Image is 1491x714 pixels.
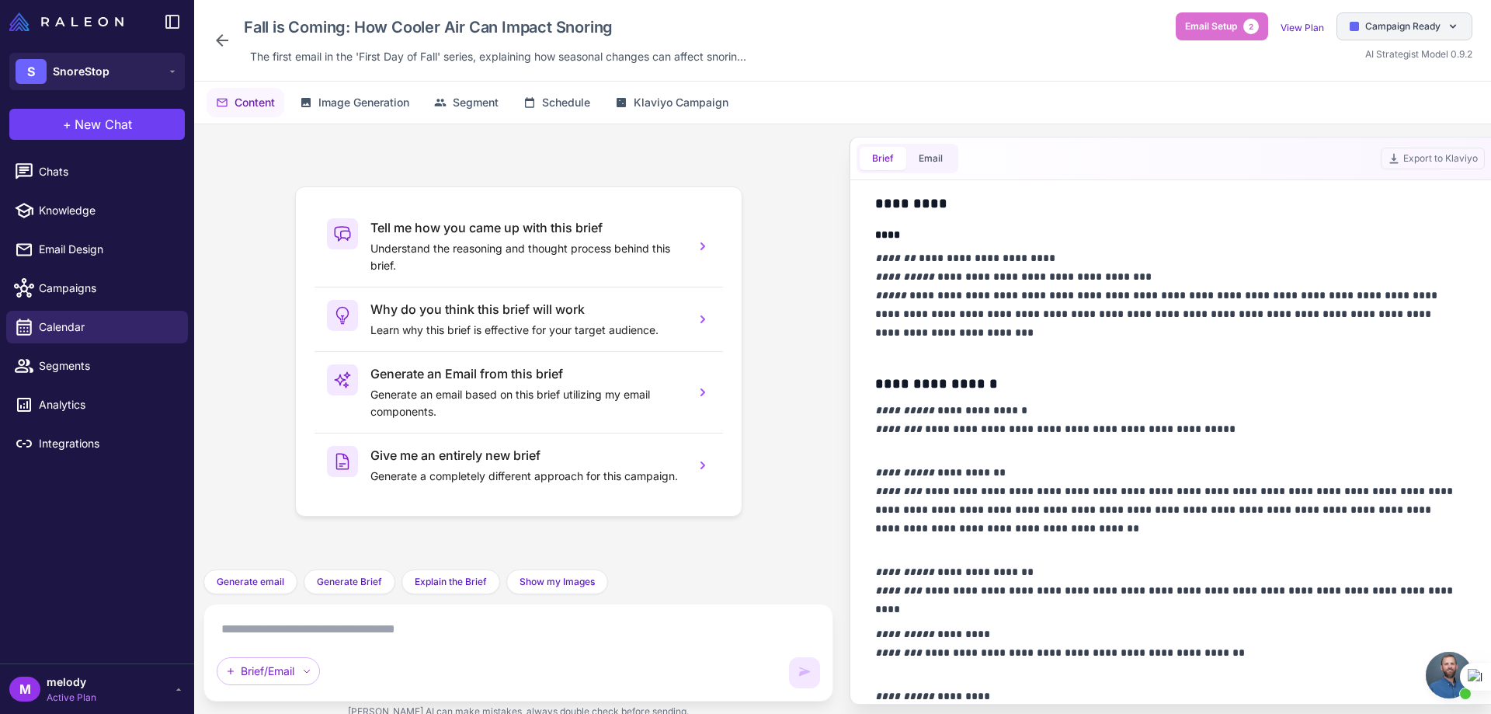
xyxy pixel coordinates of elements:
span: Segment [453,94,499,111]
span: New Chat [75,115,132,134]
span: The first email in the 'First Day of Fall' series, explaining how seasonal changes can affect sno... [250,48,746,65]
span: Chats [39,163,176,180]
p: Understand the reasoning and thought process behind this brief. [370,240,683,274]
button: Explain the Brief [401,569,500,594]
button: Email Setup2 [1176,12,1268,40]
button: Klaviyo Campaign [606,88,738,117]
p: Generate an email based on this brief utilizing my email components. [370,386,683,420]
button: Generate email [203,569,297,594]
div: Brief/Email [217,657,320,685]
button: Content [207,88,284,117]
span: 2 [1243,19,1259,34]
button: +New Chat [9,109,185,140]
span: Email Setup [1185,19,1237,33]
span: Generate Brief [317,575,382,589]
a: Raleon Logo [9,12,130,31]
a: Open chat [1426,652,1472,698]
span: Email Design [39,241,176,258]
span: Klaviyo Campaign [634,94,728,111]
span: Calendar [39,319,176,336]
div: Click to edit description [244,45,752,68]
a: View Plan [1281,22,1324,33]
button: Export to Klaviyo [1381,148,1485,169]
span: SnoreStop [53,63,109,80]
button: Schedule [514,88,600,117]
span: + [63,115,71,134]
button: SSnoreStop [9,53,185,90]
button: Show my Images [506,569,608,594]
span: Active Plan [47,691,96,705]
span: Knowledge [39,202,176,219]
span: Show my Images [520,575,595,589]
h3: Why do you think this brief will work [370,300,683,319]
a: Segments [6,350,188,382]
a: Campaigns [6,272,188,305]
a: Calendar [6,311,188,343]
span: Campaigns [39,280,176,297]
a: Chats [6,155,188,188]
a: Knowledge [6,194,188,227]
img: Raleon Logo [9,12,123,31]
span: Explain the Brief [415,575,487,589]
div: S [16,59,47,84]
span: Schedule [542,94,590,111]
span: Image Generation [318,94,409,111]
p: Learn why this brief is effective for your target audience. [370,322,683,339]
div: Click to edit campaign name [238,12,752,42]
button: Email [906,147,955,170]
a: Analytics [6,388,188,421]
span: Generate email [217,575,284,589]
h3: Generate an Email from this brief [370,364,683,383]
span: melody [47,674,96,691]
p: Generate a completely different approach for this campaign. [370,468,683,485]
span: Content [235,94,275,111]
h3: Give me an entirely new brief [370,446,683,465]
a: Integrations [6,427,188,460]
h3: Tell me how you came up with this brief [370,218,683,237]
button: Brief [860,147,906,170]
span: Analytics [39,396,176,413]
a: Email Design [6,233,188,266]
button: Segment [425,88,508,117]
button: Generate Brief [304,569,395,594]
span: Segments [39,357,176,374]
div: M [9,677,40,702]
button: Image Generation [290,88,419,117]
span: Integrations [39,435,176,452]
span: AI Strategist Model 0.9.2 [1365,48,1472,60]
span: Campaign Ready [1365,19,1441,33]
